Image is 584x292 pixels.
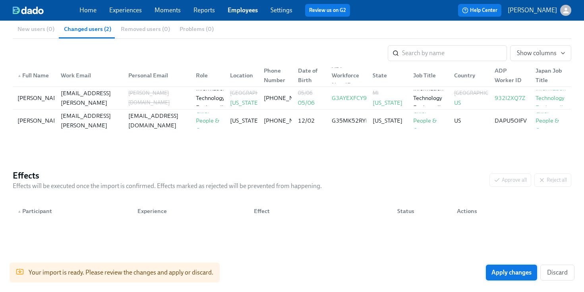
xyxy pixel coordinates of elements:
a: dado [13,6,79,14]
div: [EMAIL_ADDRESS][DOMAIN_NAME] [128,111,186,130]
div: Phone Number [261,66,292,85]
div: Work Email [58,71,122,80]
div: Personal Email [125,71,190,80]
button: Apply changes [486,265,537,280]
button: Help Center [458,4,501,17]
div: G3AYEXFCY9HBDM47 [332,93,391,103]
div: Experience [131,203,248,219]
div: [GEOGRAPHIC_DATA] [454,88,505,98]
div: MI [373,88,404,98]
div: ▲Participant [14,203,131,219]
a: Reports [193,6,215,14]
div: Actions [451,203,526,219]
div: [GEOGRAPHIC_DATA] [230,88,280,98]
button: Review us on G2 [305,4,350,17]
button: Show columns [510,45,571,61]
div: ADP Workforce Now ID [329,61,366,90]
div: Location [224,67,258,83]
div: Status [391,203,451,219]
div: Your import is ready. Please review the changes and apply or discard. [29,265,213,280]
div: DAPU5OIFV [495,116,527,125]
div: US [454,98,505,108]
a: Review us on G2 [309,6,346,14]
span: Apply changes [491,269,532,277]
span: Changed users (2) [64,25,111,34]
a: Experiences [109,6,142,14]
div: [PHONE_NUMBER] [264,116,315,125]
div: Status [394,206,451,216]
div: Information Technology Engineer II [196,84,226,112]
div: [PERSON_NAME] [17,93,64,103]
input: Search by name [402,45,507,61]
span: ▲ [17,209,21,213]
div: 05/06 [298,98,323,108]
h4: Effects [13,170,322,182]
div: Location [227,71,258,80]
div: [PERSON_NAME] [17,116,64,125]
div: Job Title [407,67,447,83]
div: ADP Worker ID [488,67,529,83]
div: Actions [454,206,526,216]
div: US [454,116,485,125]
div: Role [193,71,224,80]
div: Job Title [410,71,447,80]
div: Work Email [54,67,122,83]
a: Moments [155,6,181,14]
a: Settings [271,6,292,14]
div: Date of Birth [292,67,326,83]
a: Employees [228,6,258,14]
div: [US_STATE] [373,116,404,125]
div: Participant [14,206,131,216]
p: [PERSON_NAME] [508,6,557,15]
div: [US_STATE] [373,98,404,108]
div: State [369,71,407,80]
span: ▲ [17,74,21,78]
div: Japan Job Title [529,67,570,83]
div: Effect [248,203,391,219]
div: [PHONE_NUMBER] [264,93,315,103]
div: 932I2XQ7Z [495,93,526,103]
div: Personal Email [122,67,190,83]
div: Country [448,67,488,83]
div: [PERSON_NAME][EMAIL_ADDRESS][PERSON_NAME][DOMAIN_NAME] [61,79,119,117]
a: Home [79,6,97,14]
div: 05/06 [298,88,323,98]
span: Discard [547,269,568,277]
div: ADP Worker ID [491,66,529,85]
p: Effects will be executed once the import is confirmed. Effects marked as rejected will be prevent... [13,182,322,190]
div: Full Name [14,71,54,80]
div: Japan Job Title [532,66,570,85]
div: [US_STATE] [230,98,280,108]
div: [US_STATE] [230,116,260,125]
div: 12/02 [298,116,323,125]
div: Role [190,67,224,83]
div: Country [451,71,488,80]
div: G35MK52RYMPY0R9K [332,116,392,125]
div: ▲Full Name [14,67,54,83]
div: Information Technology Engineer II [413,84,444,112]
div: State [366,67,407,83]
span: Show columns [517,49,565,57]
img: dado [13,6,44,14]
span: Help Center [462,6,497,14]
button: [PERSON_NAME] [508,5,571,16]
div: Experience [134,206,248,216]
div: Information Technology Engineer II [536,84,567,112]
div: Date of Birth [295,66,326,85]
div: Phone Number [257,67,292,83]
div: Effect [251,206,391,216]
div: ADP Workforce Now ID [325,67,366,83]
div: [PERSON_NAME][EMAIL_ADDRESS][PERSON_NAME][DOMAIN_NAME] [61,102,119,140]
button: Discard [540,265,574,280]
